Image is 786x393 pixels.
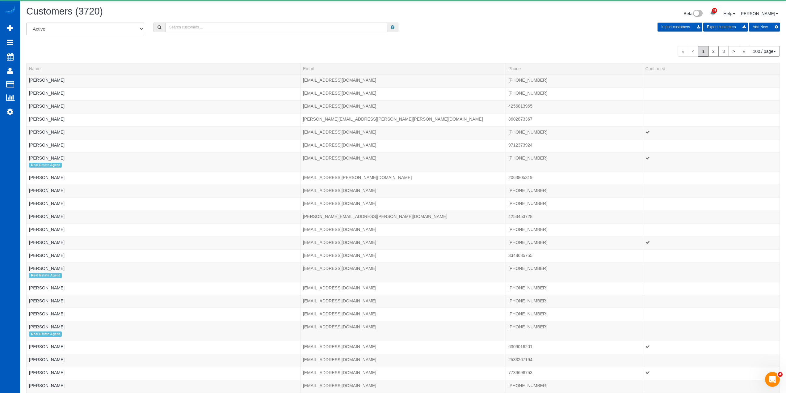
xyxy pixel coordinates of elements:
[29,163,62,168] span: Real Estate Agent
[29,143,65,147] a: [PERSON_NAME]
[506,354,643,367] td: Phone
[26,6,103,17] span: Customers (3720)
[29,357,65,362] a: [PERSON_NAME]
[27,250,301,263] td: Name
[29,117,65,122] a: [PERSON_NAME]
[300,354,506,367] td: Email
[27,295,301,308] td: Name
[506,139,643,152] td: Phone
[643,185,780,198] td: Confirmed
[712,8,717,13] span: 31
[300,341,506,354] td: Email
[29,91,65,96] a: [PERSON_NAME]
[708,46,719,57] a: 2
[29,130,65,135] a: [PERSON_NAME]
[27,152,301,172] td: Name
[4,6,16,15] img: Automaid Logo
[29,220,298,221] div: Tags
[740,11,778,16] a: [PERSON_NAME]
[29,285,65,290] a: [PERSON_NAME]
[300,198,506,211] td: Email
[643,87,780,100] td: Confirmed
[506,126,643,139] td: Phone
[27,172,301,185] td: Name
[27,237,301,250] td: Name
[300,74,506,87] td: Email
[29,161,298,169] div: Tags
[506,380,643,393] td: Phone
[678,46,688,57] span: «
[29,253,65,258] a: [PERSON_NAME]
[27,308,301,321] td: Name
[703,23,748,32] button: Export customers
[729,46,739,57] a: >
[506,308,643,321] td: Phone
[27,354,301,367] td: Name
[300,63,506,74] th: Email
[506,367,643,380] td: Phone
[300,139,506,152] td: Email
[29,331,62,336] span: Real Estate Agent
[29,330,298,338] div: Tags
[723,11,735,16] a: Help
[300,367,506,380] td: Email
[506,282,643,295] td: Phone
[29,311,65,316] a: [PERSON_NAME]
[643,172,780,185] td: Confirmed
[643,380,780,393] td: Confirmed
[643,224,780,237] td: Confirmed
[506,172,643,185] td: Phone
[27,224,301,237] td: Name
[27,185,301,198] td: Name
[506,152,643,172] td: Phone
[506,250,643,263] td: Phone
[29,271,298,280] div: Tags
[29,109,298,111] div: Tags
[29,240,65,245] a: [PERSON_NAME]
[27,126,301,139] td: Name
[506,263,643,282] td: Phone
[29,317,298,318] div: Tags
[29,304,298,305] div: Tags
[300,172,506,185] td: Email
[300,185,506,198] td: Email
[643,321,780,341] td: Confirmed
[300,321,506,341] td: Email
[29,194,298,195] div: Tags
[749,46,780,57] button: 100 / page
[300,152,506,172] td: Email
[27,282,301,295] td: Name
[29,324,65,329] a: [PERSON_NAME]
[27,113,301,126] td: Name
[684,11,703,16] a: Beta
[643,211,780,224] td: Confirmed
[765,372,780,387] iframe: Intercom live chat
[698,46,708,57] span: 1
[165,23,387,32] input: Search customers ...
[658,23,702,32] button: Import customers
[29,273,62,278] span: Real Estate Agent
[29,227,65,232] a: [PERSON_NAME]
[29,383,65,388] a: [PERSON_NAME]
[300,211,506,224] td: Email
[643,126,780,139] td: Confirmed
[707,6,719,20] a: 31
[643,100,780,113] td: Confirmed
[27,341,301,354] td: Name
[643,139,780,152] td: Confirmed
[300,87,506,100] td: Email
[29,258,298,260] div: Tags
[29,291,298,293] div: Tags
[678,46,780,57] nav: Pagination navigation
[506,237,643,250] td: Phone
[739,46,749,57] a: »
[300,250,506,263] td: Email
[29,135,298,137] div: Tags
[643,367,780,380] td: Confirmed
[643,113,780,126] td: Confirmed
[643,237,780,250] td: Confirmed
[643,152,780,172] td: Confirmed
[506,295,643,308] td: Phone
[27,367,301,380] td: Name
